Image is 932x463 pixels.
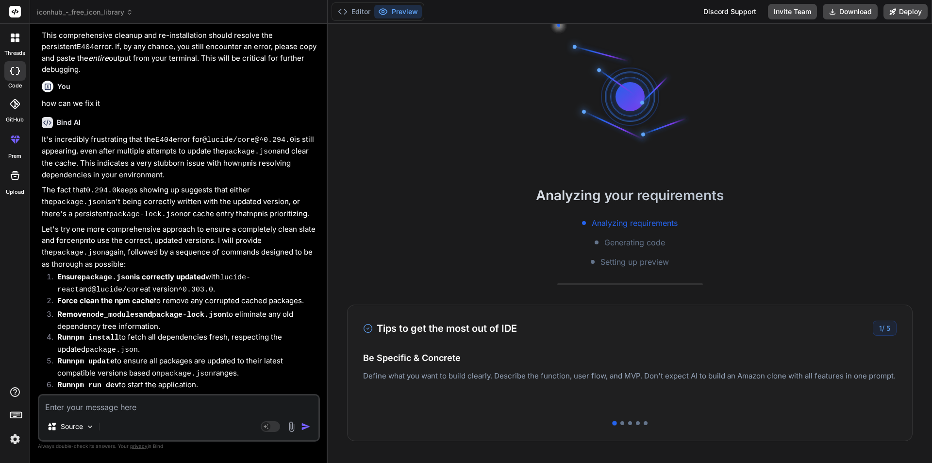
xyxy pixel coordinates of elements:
[6,116,24,124] label: GitHub
[161,370,213,378] code: package.json
[71,381,119,390] code: npm run dev
[42,98,318,109] p: how can we fix it
[202,136,294,144] code: @lucide/core@^0.294.0
[238,160,251,168] code: npm
[42,134,318,181] p: It's incredibly frustrating that the error for is still appearing, even after multiple attempts t...
[57,274,250,294] code: lucide-react
[286,421,297,432] img: attachment
[50,272,318,295] li: with and at version .
[57,332,119,342] strong: Run
[57,118,81,127] h6: Bind AI
[71,334,119,342] code: npm install
[152,311,226,319] code: package-lock.json
[886,324,890,332] span: 5
[224,148,277,156] code: package.json
[8,82,22,90] label: code
[61,422,83,431] p: Source
[698,4,762,19] div: Discord Support
[301,422,311,431] img: icon
[879,324,882,332] span: 1
[883,4,928,19] button: Deploy
[6,188,24,196] label: Upload
[50,379,318,393] li: to start the application.
[88,53,109,63] em: entire
[85,346,138,354] code: package.json
[768,4,817,19] button: Invite Team
[328,185,932,206] h2: Analyzing your requirements
[600,256,669,268] span: Setting up preview
[823,4,878,19] button: Download
[7,431,23,447] img: settings
[77,43,94,51] code: E404
[86,423,94,431] img: Pick Models
[92,286,144,294] code: @lucide/core
[71,358,115,366] code: npm update
[53,198,105,206] code: package.json
[57,82,70,91] h6: You
[42,224,318,270] p: Let's try one more comprehensive approach to ensure a completely clean slate and force to use the...
[155,136,173,144] code: E404
[249,210,262,219] code: npm
[38,442,320,451] p: Always double-check its answers. Your in Bind
[374,5,422,18] button: Preview
[363,351,897,364] h4: Be Specific & Concrete
[86,311,139,319] code: node_modules
[42,30,318,75] p: This comprehensive cleanup and re-installation should resolve the persistent error. If, by any ch...
[57,309,226,319] strong: Remove and
[86,187,116,195] code: 0.294.0
[50,295,318,309] li: to remove any corrupted cached packages.
[57,356,115,365] strong: Run
[4,49,25,57] label: threads
[82,274,134,282] code: package.json
[8,152,21,160] label: prem
[130,443,148,449] span: privacy
[50,332,318,356] li: to fetch all dependencies fresh, respecting the updated .
[75,237,88,245] code: npm
[592,217,678,229] span: Analyzing requirements
[57,296,154,305] strong: Force clean the npm cache
[37,7,133,17] span: iconhub_-_free_icon_library
[57,380,119,389] strong: Run
[50,356,318,379] li: to ensure all packages are updated to their latest compatible versions based on ranges.
[109,210,183,219] code: package-lock.json
[50,309,318,332] li: to eliminate any old dependency tree information.
[178,286,213,294] code: ^0.303.0
[334,5,374,18] button: Editor
[53,249,105,257] code: package.json
[57,272,205,281] strong: Ensure is correctly updated
[604,237,665,248] span: Generating code
[873,321,897,336] div: /
[363,321,517,336] h3: Tips to get the most out of IDE
[42,185,318,221] p: The fact that keeps showing up suggests that either the isn't being correctly written with the up...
